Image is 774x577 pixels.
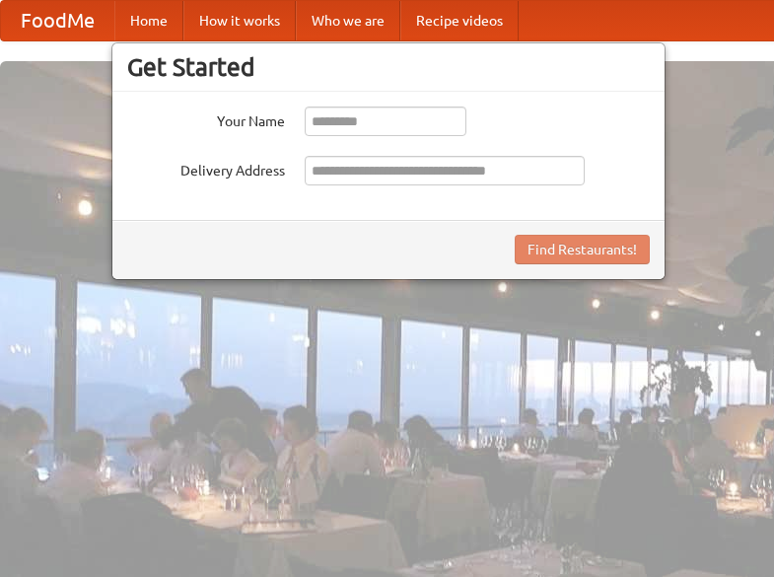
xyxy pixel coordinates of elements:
[114,1,183,40] a: Home
[515,235,650,264] button: Find Restaurants!
[127,107,285,131] label: Your Name
[127,52,650,82] h3: Get Started
[400,1,519,40] a: Recipe videos
[127,156,285,180] label: Delivery Address
[183,1,296,40] a: How it works
[296,1,400,40] a: Who we are
[1,1,114,40] a: FoodMe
